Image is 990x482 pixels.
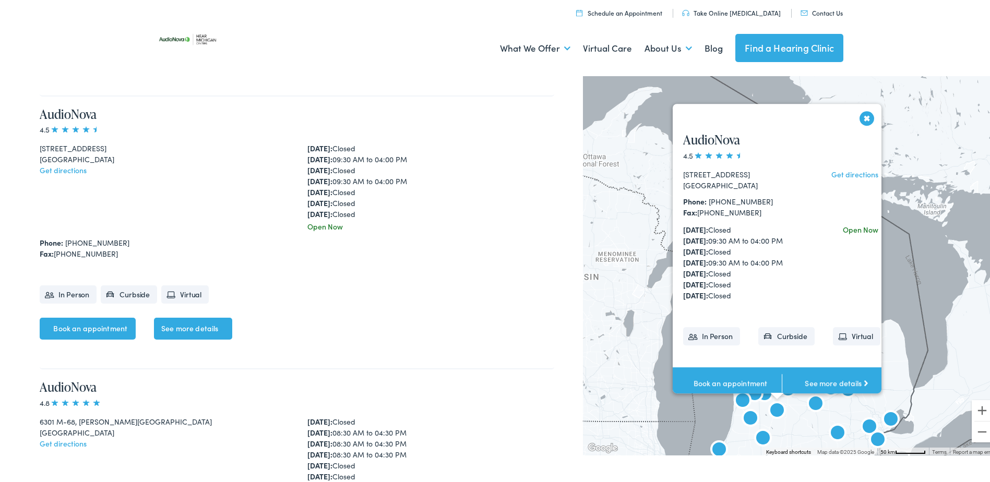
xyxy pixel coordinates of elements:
button: Keyboard shortcuts [766,447,811,454]
div: AudioNova [836,376,861,401]
div: [PHONE_NUMBER] [683,205,802,216]
a: [PHONE_NUMBER] [65,235,129,246]
div: [STREET_ADDRESS] [683,167,802,178]
a: Book an appointment [40,316,136,338]
strong: Phone: [40,235,63,246]
div: AudioNova [857,413,882,438]
strong: [DATE]: [307,414,332,425]
strong: [DATE]: [307,436,332,447]
li: In Person [683,325,740,343]
div: AudioNova [825,419,850,444]
div: AudioNova [760,451,785,476]
div: AudioNova [765,397,790,422]
a: Take Online [MEDICAL_DATA] [682,6,781,15]
div: AudioNova [730,387,755,412]
a: Open this area in Google Maps (opens a new window) [586,439,620,453]
span: 4.8 [40,395,102,406]
a: Blog [705,27,723,66]
div: AudioNova [738,405,763,430]
strong: [DATE]: [683,222,708,233]
div: Hear Michigan Centers by AudioNova [818,375,843,400]
div: Open Now [307,219,554,230]
button: Close [858,107,876,125]
a: See more details [782,365,891,397]
div: [GEOGRAPHIC_DATA] [683,178,802,189]
strong: [DATE]: [683,233,708,244]
a: What We Offer [500,27,570,66]
strong: [DATE]: [307,425,332,436]
strong: Fax: [40,246,54,257]
div: [PHONE_NUMBER] [40,246,554,257]
div: AudioNova [865,426,890,451]
button: Map Scale: 50 km per 55 pixels [877,445,929,453]
div: [STREET_ADDRESS] [40,141,287,152]
a: Find a Hearing Clinic [735,32,843,60]
div: AudioNova [707,436,732,461]
strong: [DATE]: [683,288,708,298]
strong: [DATE]: [307,163,332,173]
strong: [DATE]: [307,185,332,195]
div: [GEOGRAPHIC_DATA] [40,425,287,436]
strong: [DATE]: [307,469,332,479]
span: Map data ©2025 Google [817,447,874,453]
a: Schedule an Appointment [576,6,662,15]
a: Get directions [832,167,879,177]
a: [PHONE_NUMBER] [709,194,773,204]
img: Google [586,439,620,453]
span: 50 km [880,447,895,453]
div: Hear Michigan Centers by AudioNova [803,390,828,415]
li: Curbside [758,325,815,343]
span: 4.5 [40,122,102,132]
div: [GEOGRAPHIC_DATA] [40,152,287,163]
li: In Person [40,283,97,302]
a: Contact Us [801,6,843,15]
li: Curbside [101,283,157,302]
div: 6301 M-68, [PERSON_NAME][GEOGRAPHIC_DATA] [40,414,287,425]
strong: [DATE]: [683,255,708,266]
strong: [DATE]: [683,244,708,255]
img: utility icon [576,7,582,14]
div: AudioNova [750,425,776,450]
a: AudioNova [40,376,97,393]
strong: [DATE]: [307,458,332,468]
a: Book an appointment [673,365,782,397]
strong: Phone: [683,194,707,204]
img: utility icon [682,8,689,14]
a: See more details [154,316,232,338]
strong: Fax: [683,205,697,215]
a: Get directions [40,163,87,173]
strong: [DATE]: [307,207,332,217]
strong: [DATE]: [683,277,708,287]
a: About Us [645,27,692,66]
strong: [DATE]: [307,152,332,162]
a: Virtual Care [583,27,632,66]
li: Virtual [161,283,209,302]
strong: [DATE]: [683,266,708,276]
div: Open Now [843,222,879,233]
div: Closed 09:30 AM to 04:00 PM Closed 09:30 AM to 04:00 PM Closed Closed Closed [683,222,802,299]
a: AudioNova [40,103,97,121]
a: Terms (opens in new tab) [932,447,947,453]
strong: [DATE]: [307,447,332,457]
img: utility icon [801,8,808,14]
div: AudioNova [721,371,746,396]
div: AudioNova [878,406,903,431]
a: Get directions [40,436,87,447]
strong: [DATE]: [307,174,332,184]
a: AudioNova [683,129,740,146]
strong: [DATE]: [307,141,332,151]
div: Closed 09:30 AM to 04:00 PM Closed 09:30 AM to 04:00 PM Closed Closed Closed [307,141,554,218]
span: 4.5 [683,148,745,159]
strong: [DATE]: [307,196,332,206]
li: Virtual [833,325,880,343]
